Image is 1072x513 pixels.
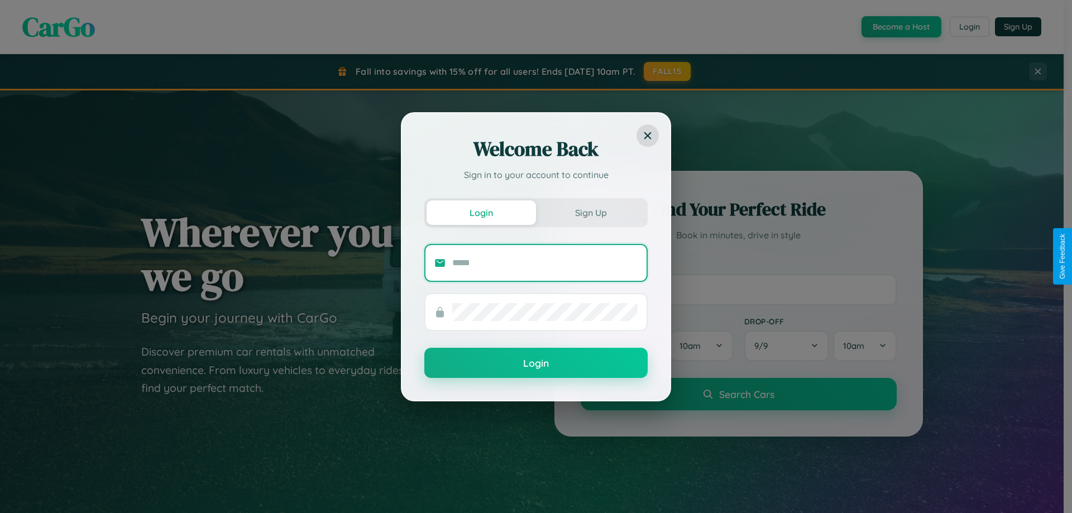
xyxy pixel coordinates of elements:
[1059,234,1066,279] div: Give Feedback
[424,168,648,181] p: Sign in to your account to continue
[536,200,645,225] button: Sign Up
[427,200,536,225] button: Login
[424,348,648,378] button: Login
[424,136,648,162] h2: Welcome Back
